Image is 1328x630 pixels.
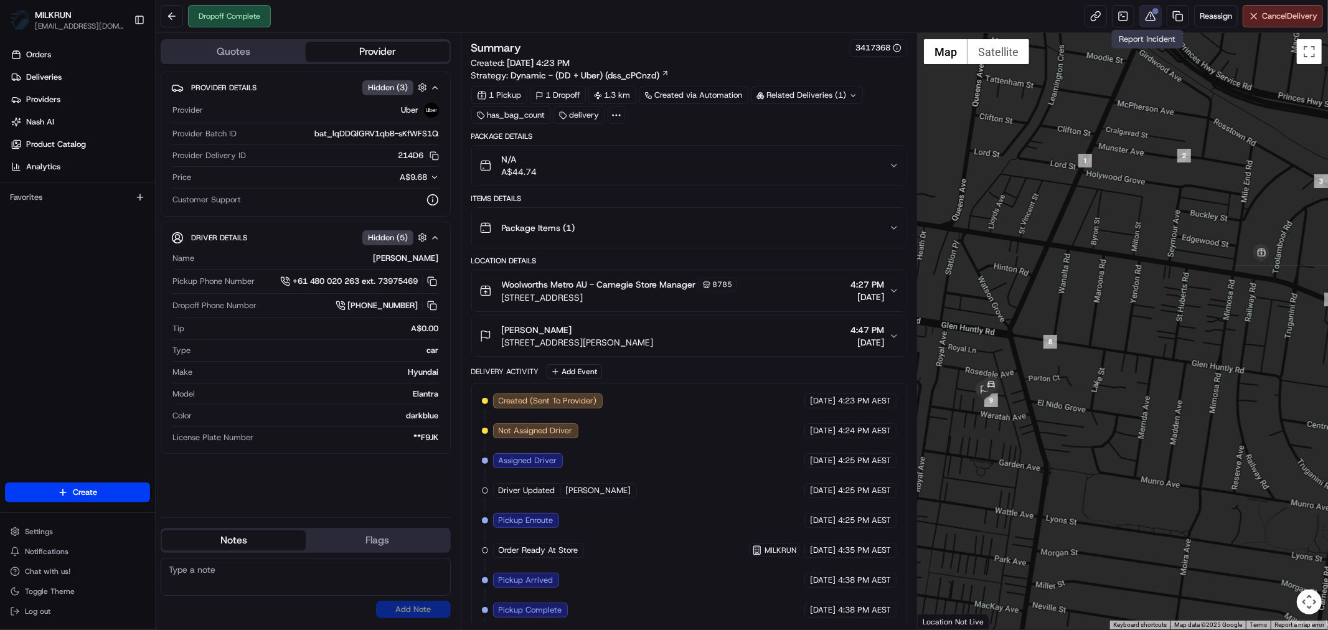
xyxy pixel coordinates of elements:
span: Model [172,388,195,400]
span: Tip [172,323,184,334]
a: +61 480 020 263 ext. 73975469 [280,275,439,288]
div: Location Not Live [918,614,989,629]
span: Price [172,172,191,183]
span: Pickup Enroute [499,515,553,526]
img: MILKRUN [10,10,30,30]
button: Hidden (3) [362,80,430,95]
img: uber-new-logo.jpeg [424,103,439,118]
button: Show satellite imagery [968,39,1029,64]
span: Toggle Theme [25,586,75,596]
span: Customer Support [172,194,241,205]
div: Elantra [200,388,439,400]
span: Type [172,345,191,356]
span: N/A [502,153,537,166]
div: 8 [1043,335,1057,349]
div: delivery [553,106,605,124]
span: A$9.68 [400,172,428,182]
span: Not Assigned Driver [499,425,573,436]
button: Notes [162,530,306,550]
span: Hidden ( 3 ) [368,82,408,93]
span: 4:23 PM AEST [838,395,891,407]
button: MILKRUNMILKRUN[EMAIL_ADDRESS][DOMAIN_NAME] [5,5,129,35]
a: Product Catalog [5,134,155,154]
span: Cancel Delivery [1262,11,1317,22]
span: Provider Batch ID [172,128,237,139]
span: Provider Delivery ID [172,150,246,161]
span: Analytics [26,161,60,172]
span: 4:38 PM AEST [838,575,891,586]
button: Reassign [1194,5,1238,27]
a: Providers [5,90,155,110]
span: [DATE] [810,485,836,496]
span: 4:35 PM AEST [838,545,891,556]
span: Reassign [1200,11,1232,22]
span: 4:27 PM [850,278,884,291]
button: Provider DetailsHidden (3) [171,77,440,98]
button: CancelDelivery [1243,5,1323,27]
div: Delivery Activity [471,367,539,377]
span: Provider Details [191,83,257,93]
span: Provider [172,105,203,116]
a: [PHONE_NUMBER] [336,299,439,313]
button: Package Items (1) [472,208,907,248]
span: MILKRUN [765,545,796,555]
a: Terms (opens in new tab) [1250,621,1267,628]
span: Product Catalog [26,139,86,150]
span: 4:25 PM AEST [838,485,891,496]
button: Settings [5,523,150,540]
button: Notifications [5,543,150,560]
div: Related Deliveries (1) [751,87,863,104]
button: Flags [306,530,450,550]
button: Woolworths Metro AU - Carnegie Store Manager8785[STREET_ADDRESS]4:27 PM[DATE] [472,270,907,311]
div: 1 [1078,154,1092,167]
h3: Summary [471,42,522,54]
span: Name [172,253,194,264]
span: [DATE] [850,336,884,349]
div: 1.3 km [588,87,636,104]
span: 4:47 PM [850,324,884,336]
span: [DATE] [810,575,836,586]
button: Provider [306,42,450,62]
button: Hidden (5) [362,230,430,245]
a: Nash AI [5,112,155,132]
span: [DATE] [810,515,836,526]
span: [PHONE_NUMBER] [348,300,418,311]
div: Report Incident [1112,30,1184,49]
span: [DATE] [810,604,836,616]
span: Created: [471,57,570,69]
div: Items Details [471,194,907,204]
div: Package Details [471,131,907,141]
a: Analytics [5,157,155,177]
div: 3 [1314,174,1328,188]
span: Orders [26,49,51,60]
div: 2 [1177,149,1191,162]
button: Toggle fullscreen view [1297,39,1322,64]
button: [EMAIL_ADDRESS][DOMAIN_NAME] [35,21,124,31]
span: Color [172,410,192,421]
a: Open this area in Google Maps (opens a new window) [921,613,962,629]
span: [DATE] [850,291,884,303]
span: Pickup Complete [499,604,562,616]
span: Notifications [25,547,68,557]
div: car [195,345,439,356]
div: Strategy: [471,69,669,82]
span: Dynamic - (DD + Uber) (dss_cPCnzd) [511,69,660,82]
div: Hyundai [197,367,439,378]
div: A$0.00 [189,323,439,334]
span: bat_lqDDQlGRV1qbB-sKfWFS1Q [315,128,439,139]
span: [STREET_ADDRESS][PERSON_NAME] [502,336,654,349]
span: Package Items ( 1 ) [502,222,575,234]
a: Report a map error [1274,621,1324,628]
button: Chat with us! [5,563,150,580]
span: +61 480 020 263 ext. 73975469 [293,276,418,287]
button: Toggle Theme [5,583,150,600]
span: [PERSON_NAME] [502,324,572,336]
span: [PERSON_NAME] [566,485,631,496]
button: Create [5,482,150,502]
button: 3417368 [855,42,902,54]
span: [DATE] 4:23 PM [507,57,570,68]
span: Dropoff Phone Number [172,300,257,311]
